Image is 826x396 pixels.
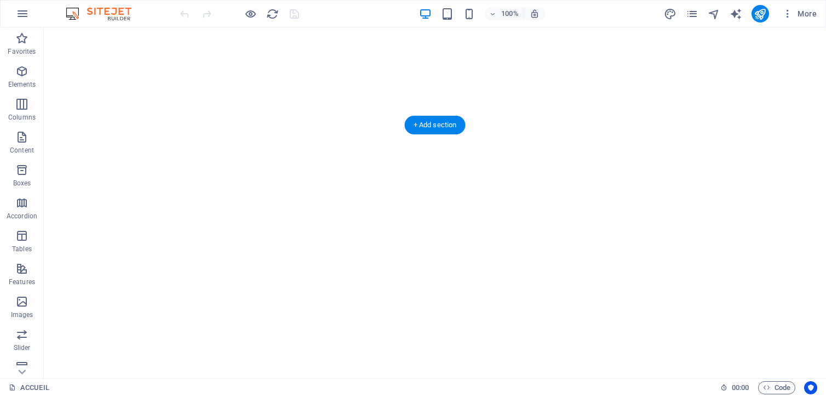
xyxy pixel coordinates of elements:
span: More [782,8,817,19]
button: publish [752,5,769,22]
button: Code [758,381,795,394]
button: design [664,7,677,20]
i: AI Writer [730,8,742,20]
div: + Add section [405,116,466,134]
p: Columns [8,113,36,122]
button: 100% [485,7,524,20]
button: reload [266,7,279,20]
p: Slider [14,343,31,352]
h6: 100% [501,7,519,20]
span: : [739,383,741,392]
button: pages [686,7,699,20]
p: Accordion [7,212,37,220]
span: Code [763,381,790,394]
h6: Session time [720,381,749,394]
p: Elements [8,80,36,89]
p: Tables [12,245,32,253]
i: Publish [754,8,766,20]
button: More [778,5,821,22]
p: Favorites [8,47,36,56]
button: Usercentrics [804,381,817,394]
button: navigator [708,7,721,20]
i: Pages (Ctrl+Alt+S) [686,8,698,20]
p: Content [10,146,34,155]
img: Editor Logo [63,7,145,20]
i: On resize automatically adjust zoom level to fit chosen device. [530,9,540,19]
i: Navigator [708,8,720,20]
button: text_generator [730,7,743,20]
p: Images [11,310,33,319]
span: 00 00 [732,381,749,394]
button: Click here to leave preview mode and continue editing [244,7,257,20]
i: Reload page [266,8,279,20]
p: Boxes [13,179,31,188]
i: Design (Ctrl+Alt+Y) [664,8,676,20]
a: Click to cancel selection. Double-click to open Pages [9,381,49,394]
p: Features [9,278,35,286]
